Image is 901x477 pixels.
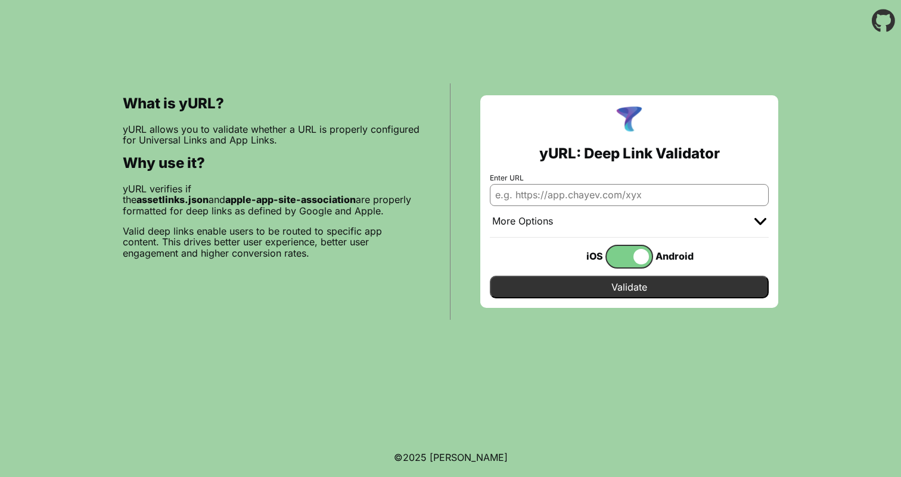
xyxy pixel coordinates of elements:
[492,216,553,227] div: More Options
[653,248,701,264] div: Android
[430,451,508,463] a: Michael Ibragimchayev's Personal Site
[490,184,769,205] input: e.g. https://app.chayev.com/xyx
[490,174,769,182] label: Enter URL
[123,124,420,146] p: yURL allows you to validate whether a URL is properly configured for Universal Links and App Links.
[225,194,356,205] b: apple-app-site-association
[136,194,209,205] b: assetlinks.json
[558,248,605,264] div: iOS
[539,145,720,162] h2: yURL: Deep Link Validator
[123,226,420,258] p: Valid deep links enable users to be routed to specific app content. This drives better user exper...
[123,183,420,216] p: yURL verifies if the and are properly formatted for deep links as defined by Google and Apple.
[490,276,769,298] input: Validate
[123,95,420,112] h2: What is yURL?
[123,155,420,172] h2: Why use it?
[614,105,645,136] img: yURL Logo
[403,451,427,463] span: 2025
[394,438,508,477] footer: ©
[754,218,766,225] img: chevron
